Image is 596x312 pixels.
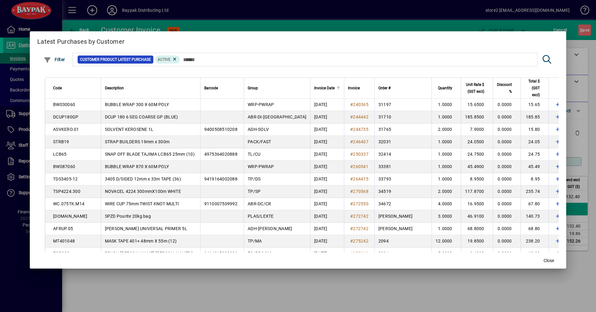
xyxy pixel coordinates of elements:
span: Discount % [497,81,512,95]
td: 45.49 [521,161,549,173]
td: 2.0000 [431,185,461,198]
span: # [350,114,353,119]
span: # [350,226,353,231]
td: 0.0000 [493,136,521,148]
td: 0.0000 [493,235,521,247]
div: Unit Rate $ (GST excl) [465,81,490,95]
span: 272742 [353,214,368,219]
span: DCUP180GP [53,114,78,119]
span: Close [544,257,554,264]
span: 275242 [353,238,368,243]
td: 32031 [374,136,431,148]
span: 244735 [353,127,368,132]
td: 1.0000 [431,111,461,123]
h2: Latest Purchases by Customer [30,31,566,49]
span: BUBBLE WRAP 870 X 60M POLY [105,164,169,169]
span: TP/SP [248,189,260,194]
span: TP/DS [248,176,260,181]
span: Order # [378,85,391,91]
span: SPZD Pourite 20kg bag [105,214,151,219]
a: #270568 [348,188,371,195]
a: #275242 [348,238,371,244]
span: Quantity [438,85,452,91]
td: 1.0000 [431,148,461,161]
span: Invoice Date [314,85,335,91]
span: NOVACEL 4224 300mmX100m WHITE [105,189,181,194]
td: 0.0000 [493,173,521,185]
td: 3.0000 [431,210,461,223]
span: PLAS/LEXTE [248,214,274,219]
td: [DATE] [310,235,344,247]
span: BUBBLE WRAP 300 X 60M POLY [105,102,169,107]
td: [DATE] [310,123,344,136]
div: Invoice [348,85,371,91]
td: 1.0000 [431,99,461,111]
td: 24.75 [521,148,549,161]
span: 4975364020888 [204,152,237,157]
span: 272742 [353,226,368,231]
td: [DATE] [310,161,344,173]
td: 12.0000 [431,235,461,247]
span: PACK/FAST [248,139,271,144]
span: # [350,102,353,107]
span: # [350,152,353,157]
span: 270568 [353,189,368,194]
td: [DATE] [310,111,344,123]
span: # [350,164,353,169]
span: Invoice [348,85,360,91]
span: BW087060 [53,164,75,169]
td: 2094 [374,235,431,247]
td: 1.0000 [431,223,461,235]
span: WC.075TK.M14 [53,201,84,206]
span: Barcode [204,85,218,91]
a: #272742 [348,225,371,232]
button: Close [539,255,559,266]
span: # [350,127,353,132]
td: 31710 [374,111,431,123]
a: #275242 [348,250,371,257]
span: # [350,201,353,206]
td: [DATE] [310,99,344,111]
span: 272550 [353,201,368,206]
td: 0.0000 [493,210,521,223]
td: [DATE] [310,173,344,185]
span: DCUP 180 6 SEG COARSE GP (BLUE) [105,114,178,119]
span: 264475 [353,176,368,181]
a: #272742 [348,213,371,220]
td: [DATE] [310,185,344,198]
span: # [350,189,353,194]
div: Description [105,85,196,91]
td: 235.74 [521,185,549,198]
div: Group [248,85,306,91]
span: WRP-PWRAP [248,102,274,107]
td: 24.05 [521,136,549,148]
td: 140.73 [521,210,549,223]
td: 8.95 [521,173,549,185]
span: LCB65 [53,152,66,157]
td: [PERSON_NAME] [374,210,431,223]
div: Quantity [436,85,458,91]
span: ADH-[PERSON_NAME] [248,226,292,231]
td: 33793 [374,173,431,185]
td: 238.20 [521,235,549,247]
td: 117.8700 [461,185,493,198]
span: Active [158,57,170,62]
td: 46.9100 [461,210,493,223]
td: 68.80 [521,223,549,235]
td: 1.0000 [431,161,461,173]
td: [DATE] [310,210,344,223]
span: Description [105,85,124,91]
span: TSP4224.300 [53,189,80,194]
span: SNAP OFF BLADE TAJIMA LCB65 25mm (10) [105,152,195,157]
td: 7.9000 [461,123,493,136]
td: 19.8500 [461,235,493,247]
div: Order # [378,85,428,91]
td: 24.0500 [461,136,493,148]
span: Group [248,85,258,91]
span: Unit Rate $ (GST excl) [465,81,484,95]
td: [DATE] [310,223,344,235]
span: # [350,238,353,243]
span: Total $ (GST excl) [525,78,540,98]
td: [DATE] [310,198,344,210]
td: 2094 [374,247,431,260]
